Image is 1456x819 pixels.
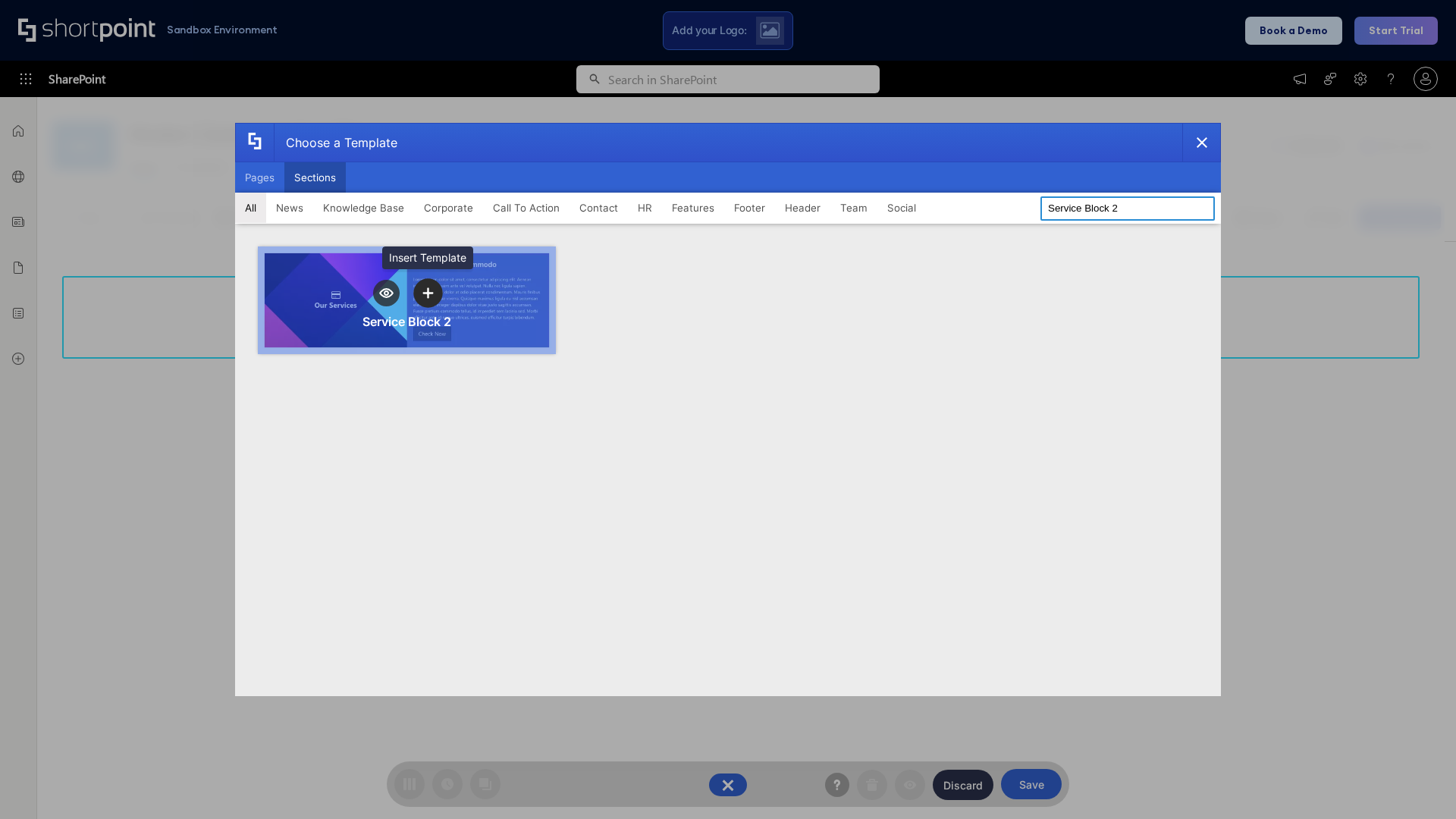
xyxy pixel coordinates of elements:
button: Knowledge Base [313,193,414,223]
button: All [235,193,266,223]
input: Search [1040,196,1215,221]
button: News [266,193,313,223]
button: Pages [235,162,284,193]
button: Social [877,193,926,223]
div: template selector [235,123,1221,696]
button: Call To Action [483,193,570,223]
button: Footer [724,193,775,223]
div: Service Block 2 [362,314,451,329]
button: Contact [570,193,628,223]
button: HR [628,193,662,223]
button: Sections [284,162,346,193]
button: Corporate [414,193,483,223]
button: Features [662,193,724,223]
iframe: Chat Widget [1380,746,1456,819]
button: Team [830,193,877,223]
button: Header [775,193,830,223]
div: Choose a Template [274,124,397,162]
